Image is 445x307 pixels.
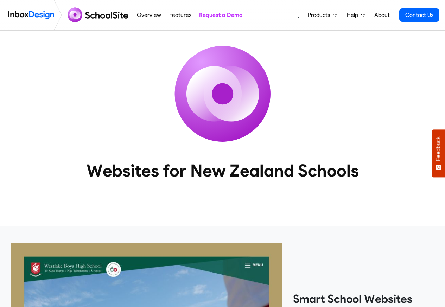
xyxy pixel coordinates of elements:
[197,8,244,22] a: Request a Demo
[308,11,333,19] span: Products
[65,7,133,24] img: schoolsite logo
[305,8,340,22] a: Products
[344,8,368,22] a: Help
[372,8,392,22] a: About
[347,11,361,19] span: Help
[435,136,441,161] span: Feedback
[159,31,286,157] img: icon_schoolsite.svg
[56,160,390,181] heading: Websites for New Zealand Schools
[399,8,439,22] a: Contact Us
[293,292,434,306] heading: Smart School Websites
[432,129,445,177] button: Feedback - Show survey
[167,8,193,22] a: Features
[135,8,163,22] a: Overview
